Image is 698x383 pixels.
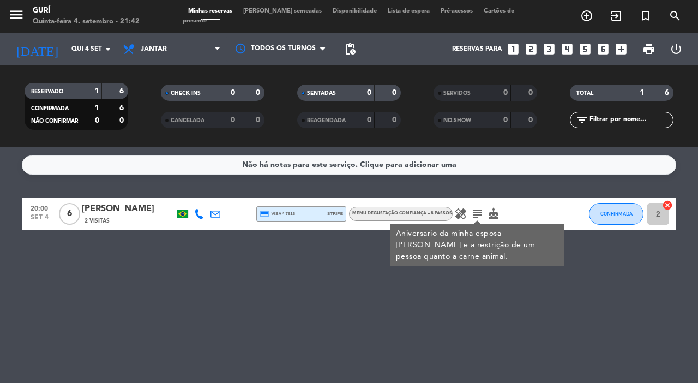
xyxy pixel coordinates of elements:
[639,9,652,22] i: turned_in_not
[307,91,336,96] span: SENTADAS
[578,42,592,56] i: looks_5
[327,8,382,14] span: Disponibilidade
[435,8,478,14] span: Pré-acessos
[352,211,452,216] span: MENU DEGUSTAÇÃO CONFIANÇA – 8 passos
[307,118,346,123] span: REAGENDADA
[344,43,357,56] span: pending_actions
[503,116,508,124] strong: 0
[670,43,683,56] i: power_settings_new
[85,217,110,225] span: 2 Visitas
[663,33,690,65] div: LOG OUT
[665,89,671,97] strong: 6
[443,91,471,96] span: SERVIDOS
[26,214,53,226] span: set 4
[506,42,520,56] i: looks_one
[256,89,262,97] strong: 0
[171,91,201,96] span: CHECK INS
[575,113,588,127] i: filter_list
[392,89,399,97] strong: 0
[260,209,269,219] i: credit_card
[610,9,623,22] i: exit_to_app
[95,117,99,124] strong: 0
[31,106,69,111] span: CONFIRMADA
[580,9,593,22] i: add_circle_outline
[454,207,467,220] i: healing
[528,89,535,97] strong: 0
[238,8,327,14] span: [PERSON_NAME] semeadas
[392,116,399,124] strong: 0
[443,118,471,123] span: NO-SHOW
[367,116,371,124] strong: 0
[600,211,633,217] span: CONFIRMADA
[560,42,574,56] i: looks_4
[101,43,115,56] i: arrow_drop_down
[256,116,262,124] strong: 0
[640,89,644,97] strong: 1
[94,104,99,112] strong: 1
[33,16,140,27] div: Quinta-feira 4. setembro - 21:42
[119,87,126,95] strong: 6
[471,207,484,220] i: subject
[503,89,508,97] strong: 0
[542,42,556,56] i: looks_3
[452,45,502,53] span: Reservas para
[327,210,343,217] span: stripe
[26,201,53,214] span: 20:00
[576,91,593,96] span: TOTAL
[119,117,126,124] strong: 0
[8,7,25,23] i: menu
[183,8,238,14] span: Minhas reservas
[119,104,126,112] strong: 6
[382,8,435,14] span: Lista de espera
[528,116,535,124] strong: 0
[33,5,140,16] div: Gurí
[396,228,559,262] div: Aniversario da minha esposa [PERSON_NAME] e a restrição de um pessoa quanto a carne animal.
[596,42,610,56] i: looks_6
[8,7,25,27] button: menu
[242,159,456,171] div: Não há notas para este serviço. Clique para adicionar uma
[82,202,174,216] div: [PERSON_NAME]
[171,118,204,123] span: CANCELADA
[94,87,99,95] strong: 1
[588,114,673,126] input: Filtrar por nome...
[31,118,78,124] span: NÃO CONFIRMAR
[231,116,235,124] strong: 0
[231,89,235,97] strong: 0
[260,209,295,219] span: visa * 7616
[141,45,167,53] span: Jantar
[8,37,66,61] i: [DATE]
[642,43,655,56] span: print
[524,42,538,56] i: looks_two
[31,89,63,94] span: RESERVADO
[487,207,500,220] i: cake
[662,200,673,211] i: cancel
[367,89,371,97] strong: 0
[669,9,682,22] i: search
[59,203,80,225] span: 6
[614,42,628,56] i: add_box
[589,203,643,225] button: CONFIRMADA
